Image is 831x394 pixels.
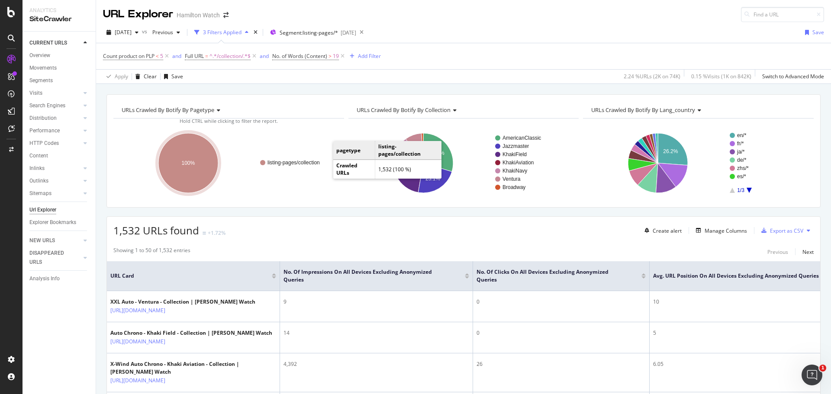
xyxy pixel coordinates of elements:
[29,38,81,48] a: CURRENT URLS
[191,26,252,39] button: 3 Filters Applied
[29,274,60,283] div: Analysis Info
[182,160,195,166] text: 100%
[333,141,375,160] td: pagetype
[180,118,278,124] span: Hold CTRL while clicking to filter the report.
[29,151,90,160] a: Content
[29,176,81,186] a: Outlinks
[653,227,682,234] div: Create alert
[172,52,181,60] button: and
[29,189,81,198] a: Sitemaps
[502,184,525,190] text: Broadway
[209,50,251,62] span: ^.*/collection/.*$
[759,70,824,83] button: Switch to Advanced Mode
[103,7,173,22] div: URL Explorer
[142,28,149,35] span: vs
[29,189,52,198] div: Sitemaps
[171,73,183,80] div: Save
[624,73,680,80] div: 2.24 % URLs ( 2K on 74K )
[29,89,81,98] a: Visits
[346,51,381,61] button: Add Filter
[477,360,646,368] div: 26
[29,101,65,110] div: Search Engines
[113,125,342,201] svg: A chart.
[812,29,824,36] div: Save
[208,229,225,237] div: +1.72%
[802,248,814,256] div: Next
[252,28,259,37] div: times
[283,329,469,337] div: 14
[110,298,255,306] div: XXL Auto - Ventura - Collection | [PERSON_NAME] Watch
[29,236,55,245] div: NEW URLS
[29,89,42,98] div: Visits
[29,205,56,215] div: Url Explorer
[122,106,214,114] span: URLs Crawled By Botify By pagetype
[741,7,824,22] input: Find a URL
[115,73,128,80] div: Apply
[477,268,628,284] span: No. of Clicks On All Devices excluding anonymized queries
[29,64,90,73] a: Movements
[203,232,206,234] img: Equal
[425,176,440,182] text: 23.1%
[272,52,327,60] span: No. of Words (Content)
[267,26,356,39] button: Segment:listing-pages/*[DATE]
[358,52,381,60] div: Add Filter
[767,247,788,257] button: Previous
[348,125,577,201] svg: A chart.
[502,168,527,174] text: KhakiNavy
[375,160,441,179] td: 1,532 (100 %)
[329,52,332,60] span: >
[29,218,90,227] a: Explorer Bookmarks
[691,73,751,80] div: 0.15 % Visits ( 1K on 842K )
[29,274,90,283] a: Analysis Info
[177,11,220,19] div: Hamilton Watch
[29,38,67,48] div: CURRENT URLS
[103,26,142,39] button: [DATE]
[160,50,163,62] span: 5
[653,272,819,280] span: Avg. URL Position On All Devices excluding anonymized queries
[29,76,53,85] div: Segments
[29,51,90,60] a: Overview
[477,298,646,306] div: 0
[115,29,132,36] span: 2025 Sep. 30th
[355,103,571,117] h4: URLs Crawled By Botify By collection
[591,106,695,114] span: URLs Crawled By Botify By lang_country
[583,125,812,201] svg: A chart.
[341,29,356,36] div: [DATE]
[737,187,744,193] text: 1/3
[502,176,521,182] text: Ventura
[29,139,81,148] a: HTTP Codes
[29,164,81,173] a: Inlinks
[29,114,81,123] a: Distribution
[357,106,451,114] span: URLs Crawled By Botify By collection
[767,248,788,256] div: Previous
[283,298,469,306] div: 9
[758,224,803,237] button: Export as CSV
[103,52,155,60] span: Count product on PLP
[203,29,242,36] div: 3 Filters Applied
[205,52,208,60] span: =
[802,365,822,385] iframe: Intercom live chat
[375,141,441,160] td: listing-pages/collection
[29,218,76,227] div: Explorer Bookmarks
[113,247,190,257] div: Showing 1 to 50 of 1,532 entries
[502,151,527,157] text: KhakiField
[29,76,90,85] a: Segments
[29,176,48,186] div: Outlinks
[110,360,276,376] div: X-Wind Auto Chrono - Khaki Aviation - Collection | [PERSON_NAME] Watch
[802,247,814,257] button: Next
[802,26,824,39] button: Save
[260,52,269,60] div: and
[185,52,204,60] span: Full URL
[149,26,184,39] button: Previous
[502,135,541,141] text: AmericanClassic
[737,165,749,171] text: zhs/*
[223,12,229,18] div: arrow-right-arrow-left
[110,306,165,315] a: [URL][DOMAIN_NAME]
[110,329,272,337] div: Auto Chrono - Khaki Field - Collection | [PERSON_NAME] Watch
[770,227,803,234] div: Export as CSV
[29,236,81,245] a: NEW URLS
[29,139,59,148] div: HTTP Codes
